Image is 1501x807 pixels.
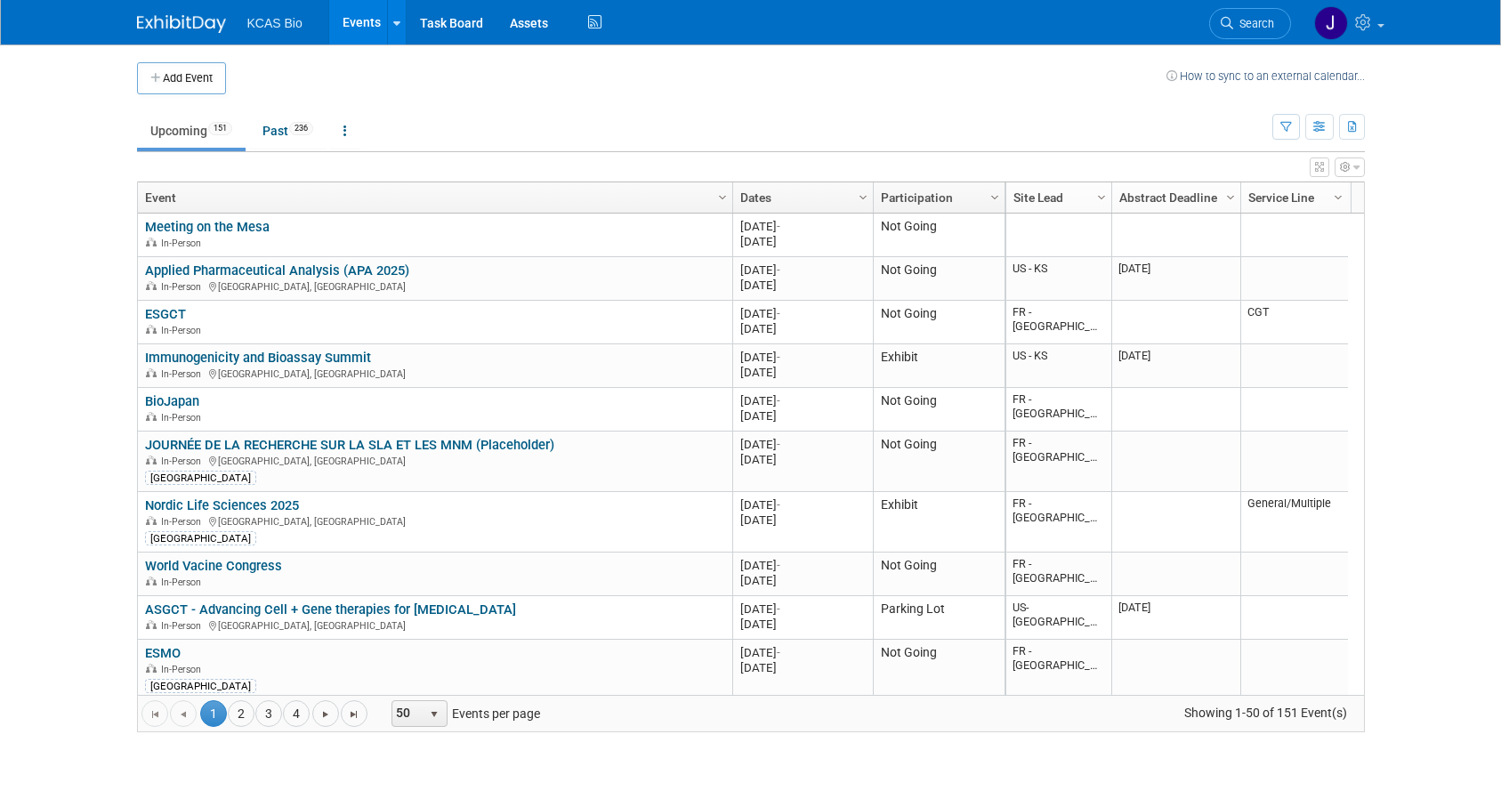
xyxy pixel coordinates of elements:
td: CGT [1240,301,1348,344]
div: [DATE] [740,408,865,424]
a: Column Settings [853,182,873,209]
a: Dates [740,182,861,213]
a: Service Line [1248,182,1336,213]
td: Parking Lot [873,596,1005,640]
img: In-Person Event [146,368,157,377]
a: Go to the first page [141,700,168,727]
a: 2 [228,700,254,727]
span: Search [1233,17,1274,30]
span: Column Settings [1331,190,1345,205]
span: In-Person [161,281,206,293]
a: Applied Pharmaceutical Analysis (APA 2025) [145,262,409,278]
td: [DATE] [1111,596,1240,640]
div: [DATE] [740,306,865,321]
span: Column Settings [1094,190,1109,205]
span: KCAS Bio [247,16,303,30]
span: Column Settings [715,190,730,205]
a: Site Lead [1013,182,1100,213]
a: Upcoming151 [137,114,246,148]
span: - [777,220,780,233]
td: FR - [GEOGRAPHIC_DATA] [1006,301,1111,344]
td: FR - [GEOGRAPHIC_DATA] [1006,388,1111,432]
a: JOURNÉE DE LA RECHERCHE SUR LA SLA ET LES MNM (Placeholder) [145,437,554,453]
span: Column Settings [1223,190,1238,205]
span: Go to the previous page [176,707,190,722]
a: Go to the last page [341,700,367,727]
td: Exhibit [873,344,1005,388]
td: Not Going [873,301,1005,344]
a: ESGCT [145,306,186,322]
span: In-Person [161,620,206,632]
td: [DATE] [1111,344,1240,388]
span: select [427,707,441,722]
td: US - KS [1006,344,1111,388]
div: [DATE] [740,278,865,293]
a: World Vacine Congress [145,558,282,574]
span: - [777,498,780,512]
span: - [777,307,780,320]
a: Participation [881,182,993,213]
div: [GEOGRAPHIC_DATA], [GEOGRAPHIC_DATA] [145,513,724,529]
div: [DATE] [740,234,865,249]
img: In-Person Event [146,456,157,464]
span: In-Person [161,238,206,249]
span: 236 [289,122,313,135]
div: [GEOGRAPHIC_DATA], [GEOGRAPHIC_DATA] [145,278,724,294]
a: ESMO [145,645,181,661]
div: [DATE] [740,452,865,467]
span: In-Person [161,516,206,528]
div: [DATE] [740,497,865,512]
a: Column Settings [713,182,732,209]
div: [DATE] [740,350,865,365]
img: In-Person Event [146,664,157,673]
a: How to sync to an external calendar... [1166,69,1365,83]
div: [DATE] [740,617,865,632]
td: Not Going [873,214,1005,257]
a: BioJapan [145,393,199,409]
span: 50 [392,701,423,726]
div: [DATE] [740,437,865,452]
a: Go to the previous page [170,700,197,727]
span: In-Person [161,325,206,336]
td: US- [GEOGRAPHIC_DATA] [1006,596,1111,640]
span: In-Person [161,412,206,424]
a: Column Settings [1328,182,1348,209]
span: In-Person [161,456,206,467]
td: [DATE] [1111,257,1240,301]
a: Abstract Deadline [1119,182,1229,213]
img: In-Person Event [146,325,157,334]
td: Not Going [873,388,1005,432]
span: Go to the last page [347,707,361,722]
span: Go to the first page [148,707,162,722]
img: In-Person Event [146,620,157,629]
div: [GEOGRAPHIC_DATA] [145,679,256,693]
div: [DATE] [740,321,865,336]
span: - [777,394,780,408]
span: 1 [200,700,227,727]
div: [GEOGRAPHIC_DATA] [145,531,256,545]
div: [DATE] [740,558,865,573]
div: [GEOGRAPHIC_DATA] [145,471,256,485]
img: In-Person Event [146,238,157,246]
div: [DATE] [740,219,865,234]
td: FR - [GEOGRAPHIC_DATA] [1006,432,1111,492]
a: Meeting on the Mesa [145,219,270,235]
img: In-Person Event [146,412,157,421]
span: - [777,602,780,616]
a: Column Settings [1221,182,1240,209]
div: [GEOGRAPHIC_DATA], [GEOGRAPHIC_DATA] [145,366,724,381]
a: Go to the next page [312,700,339,727]
span: Showing 1-50 of 151 Event(s) [1167,700,1363,725]
a: Column Settings [985,182,1005,209]
a: Column Settings [1092,182,1111,209]
span: In-Person [161,368,206,380]
div: [DATE] [740,573,865,588]
span: Go to the next page [319,707,333,722]
td: Not Going [873,257,1005,301]
div: [DATE] [740,601,865,617]
td: Not Going [873,640,1005,700]
td: Not Going [873,432,1005,492]
div: [DATE] [740,365,865,380]
td: Exhibit [873,492,1005,553]
a: 4 [283,700,310,727]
